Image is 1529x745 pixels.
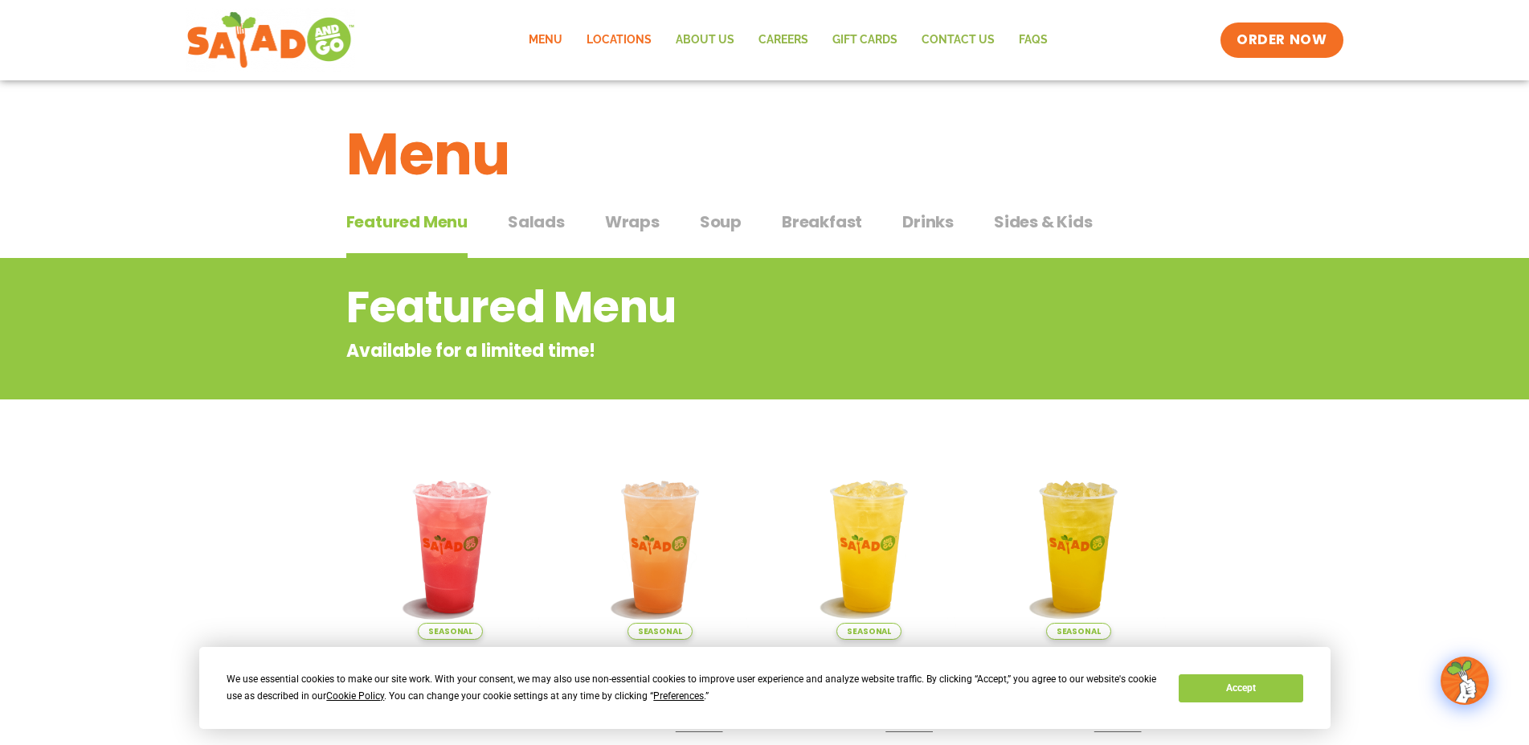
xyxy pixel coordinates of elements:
span: Details [1094,714,1142,734]
span: Featured Menu [346,210,468,234]
img: Product photo for Mango Grove Lemonade [986,454,1171,640]
div: Tabbed content [346,204,1184,259]
span: Soup [700,210,742,234]
span: Wraps [605,210,660,234]
span: Drinks [902,210,954,234]
span: Cookie Policy [326,690,384,702]
nav: Menu [517,22,1060,59]
span: Seasonal [628,623,693,640]
span: Salads [508,210,565,234]
a: Careers [746,22,820,59]
img: Product photo for Blackberry Bramble Lemonade [358,454,544,640]
div: Cookie Consent Prompt [199,647,1331,729]
a: FAQs [1007,22,1060,59]
span: Seasonal [418,623,483,640]
span: Breakfast [782,210,862,234]
span: Sides & Kids [994,210,1093,234]
span: Seasonal [836,623,901,640]
button: Accept [1179,674,1302,702]
span: ORDER NOW [1237,31,1327,50]
img: Product photo for Summer Stone Fruit Lemonade [567,454,753,640]
h2: Featured Menu [346,275,1054,340]
span: Preferences [653,690,704,702]
a: Locations [574,22,664,59]
a: Contact Us [910,22,1007,59]
h1: Menu [346,111,1184,198]
p: Available for a limited time! [346,338,1054,364]
div: We use essential cookies to make our site work. With your consent, we may also use non-essential ... [227,671,1159,705]
img: new-SAG-logo-768×292 [186,8,356,72]
a: ORDER NOW [1220,23,1343,58]
span: Seasonal [1046,623,1111,640]
a: About Us [664,22,746,59]
a: Menu [517,22,574,59]
span: Details [885,714,933,734]
img: Product photo for Sunkissed Yuzu Lemonade [777,454,963,640]
img: wpChatIcon [1442,658,1487,703]
span: Details [676,714,723,734]
a: GIFT CARDS [820,22,910,59]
